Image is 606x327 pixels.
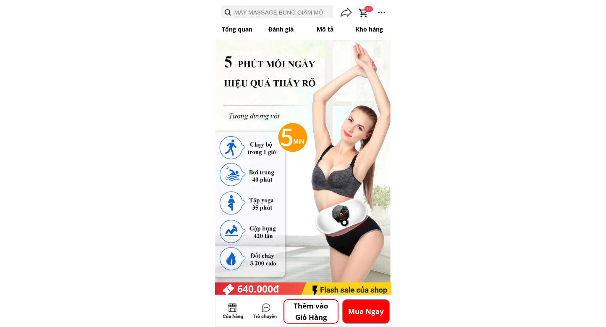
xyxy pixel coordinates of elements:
p: Kho hàng [347,21,391,37]
p: Tổng quan [215,21,259,37]
div: Kết thúc sau 12 giờ [325,293,382,303]
p: Mô tả [303,21,347,37]
div: 640.000đ [237,281,281,297]
p: Đánh giá [259,21,303,37]
p: Thêm vào Giỏ Hàng [284,300,338,323]
div: - 50% [264,291,289,306]
p: Mua Ngay [343,300,389,323]
div: 1.280.000 đ [224,294,261,304]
